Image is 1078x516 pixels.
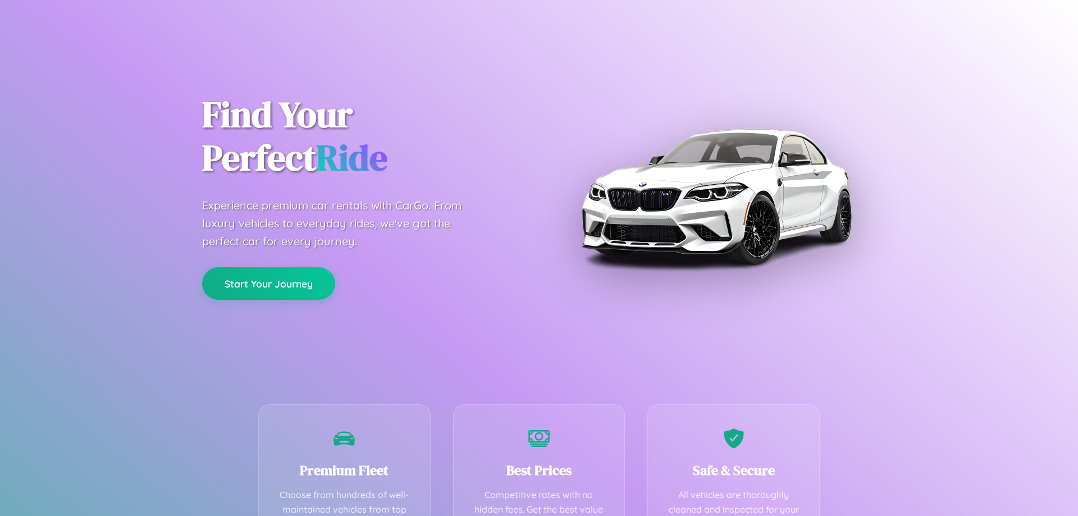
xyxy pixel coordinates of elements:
[202,267,335,300] button: Start Your Journey
[575,56,856,337] img: Premium BMW car rental vehicle
[316,133,387,182] span: Ride
[665,461,802,480] h3: Safe & Secure
[202,197,483,250] p: Experience premium car rentals with CarGo. From luxury vehicles to everyday rides, we've got the ...
[276,461,413,480] h3: Premium Fleet
[471,461,608,480] h3: Best Prices
[202,93,522,180] h1: Find Your Perfect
